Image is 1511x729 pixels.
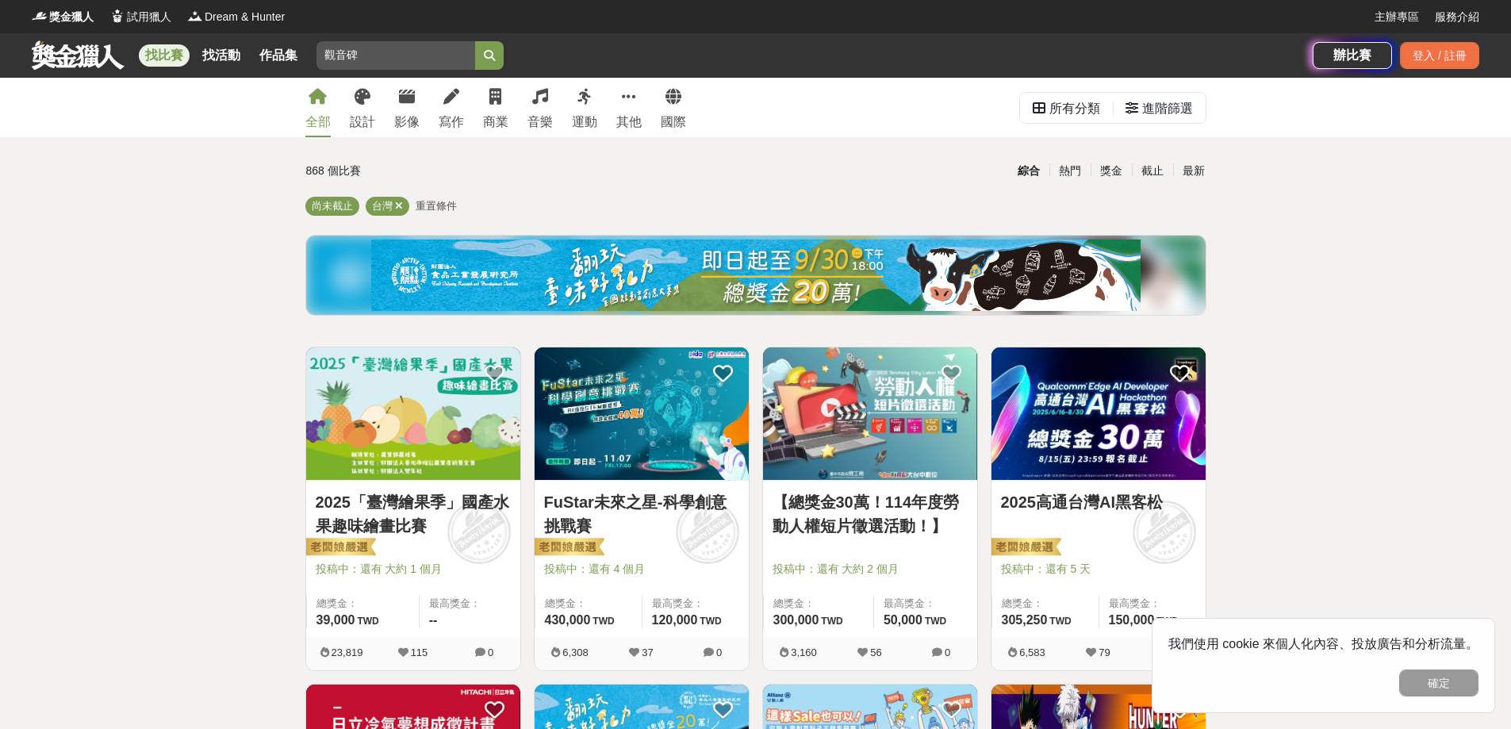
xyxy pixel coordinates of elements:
[32,8,48,24] img: Logo
[652,613,698,627] span: 120,000
[305,78,331,137] a: 全部
[1400,42,1479,69] div: 登入 / 註冊
[316,596,409,612] span: 總獎金：
[572,78,597,137] a: 運動
[1049,616,1071,627] span: TWD
[316,561,511,577] span: 投稿中：還有 大約 1 個月
[371,240,1141,311] img: bbde9c48-f993-4d71-8b4e-c9f335f69c12.jpg
[616,78,642,137] a: 其他
[945,647,950,658] span: 0
[316,490,511,538] a: 2025「臺灣繪果季」國產水果趣味繪畫比賽
[49,9,94,25] span: 獎金獵人
[187,8,203,24] img: Logo
[1435,9,1479,25] a: 服務介紹
[488,647,493,658] span: 0
[306,347,520,481] a: Cover Image
[312,200,353,212] span: 尚未截止
[531,537,604,559] img: 老闆娘嚴選
[544,561,739,577] span: 投稿中：還有 4 個月
[127,9,171,25] span: 試用獵人
[1168,637,1478,650] span: 我們使用 cookie 來個人化內容、投放廣告和分析流量。
[139,44,190,67] a: 找比賽
[1001,561,1196,577] span: 投稿中：還有 5 天
[870,647,881,658] span: 56
[429,596,511,612] span: 最高獎金：
[187,9,285,25] a: LogoDream & Hunter
[1399,670,1478,696] button: 確定
[316,41,475,70] input: 這樣Sale也可以： 安聯人壽創意銷售法募集
[652,596,739,612] span: 最高獎金：
[109,8,125,24] img: Logo
[773,561,968,577] span: 投稿中：還有 大約 2 個月
[642,647,653,658] span: 37
[1001,490,1196,514] a: 2025高通台灣AI黑客松
[306,347,520,480] img: Cover Image
[306,157,605,185] div: 868 個比賽
[305,113,331,132] div: 全部
[1109,613,1155,627] span: 150,000
[884,613,922,627] span: 50,000
[988,537,1061,559] img: 老闆娘嚴選
[350,78,375,137] a: 設計
[394,113,420,132] div: 影像
[32,9,94,25] a: Logo獎金獵人
[527,78,553,137] a: 音樂
[884,596,968,612] span: 最高獎金：
[545,596,632,612] span: 總獎金：
[394,78,420,137] a: 影像
[661,78,686,137] a: 國際
[763,347,977,480] img: Cover Image
[991,347,1206,480] img: Cover Image
[535,347,749,480] img: Cover Image
[205,9,285,25] span: Dream & Hunter
[1132,157,1173,185] div: 截止
[1109,596,1196,612] span: 最高獎金：
[303,537,376,559] img: 老闆娘嚴選
[439,113,464,132] div: 寫作
[1099,647,1110,658] span: 79
[925,616,946,627] span: TWD
[1049,157,1091,185] div: 熱門
[483,78,508,137] a: 商業
[716,647,722,658] span: 0
[1313,42,1392,69] a: 辦比賽
[535,347,749,481] a: Cover Image
[253,44,304,67] a: 作品集
[1008,157,1049,185] div: 綜合
[562,647,589,658] span: 6,308
[1156,616,1178,627] span: TWD
[661,113,686,132] div: 國際
[1142,93,1193,125] div: 進階篩選
[439,78,464,137] a: 寫作
[316,613,355,627] span: 39,000
[544,490,739,538] a: FuStar未來之星-科學創意挑戰賽
[332,647,363,658] span: 23,819
[1091,157,1132,185] div: 獎金
[1019,647,1045,658] span: 6,583
[545,613,591,627] span: 430,000
[350,113,375,132] div: 設計
[1002,596,1089,612] span: 總獎金：
[1049,93,1100,125] div: 所有分類
[527,113,553,132] div: 音樂
[763,347,977,481] a: Cover Image
[109,9,171,25] a: Logo試用獵人
[821,616,842,627] span: TWD
[1002,613,1048,627] span: 305,250
[991,347,1206,481] a: Cover Image
[773,490,968,538] a: 【總獎金30萬！114年度勞動人權短片徵選活動！】
[372,200,393,212] span: 台灣
[1173,157,1214,185] div: 最新
[572,113,597,132] div: 運動
[773,613,819,627] span: 300,000
[773,596,864,612] span: 總獎金：
[483,113,508,132] div: 商業
[616,113,642,132] div: 其他
[357,616,378,627] span: TWD
[411,647,428,658] span: 115
[196,44,247,67] a: 找活動
[700,616,721,627] span: TWD
[593,616,614,627] span: TWD
[429,613,438,627] span: --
